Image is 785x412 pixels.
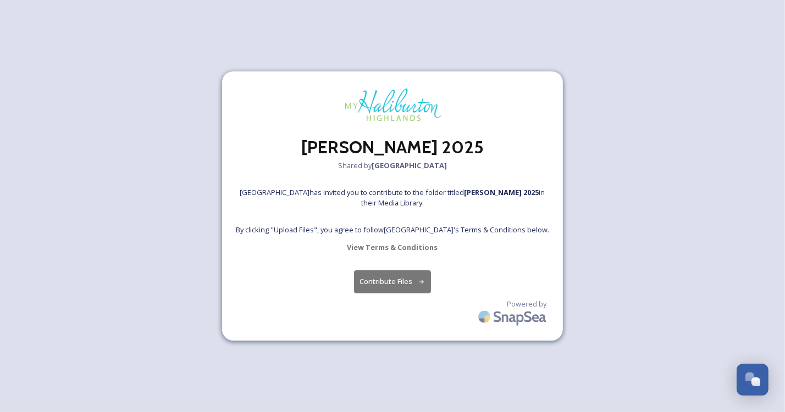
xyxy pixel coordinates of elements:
[338,160,447,171] span: Shared by
[372,160,447,170] strong: [GEOGRAPHIC_DATA]
[236,225,549,235] span: By clicking "Upload Files", you agree to follow [GEOGRAPHIC_DATA] 's Terms & Conditions below.
[233,187,552,208] span: [GEOGRAPHIC_DATA] has invited you to contribute to the folder titled in their Media Library.
[338,82,447,128] img: MYHH_Colour.png
[347,241,438,254] a: View Terms & Conditions
[475,304,552,330] img: SnapSea Logo
[354,270,432,293] button: Contribute Files
[233,134,552,160] h2: [PERSON_NAME] 2025
[507,299,546,309] span: Powered by
[347,242,438,252] strong: View Terms & Conditions
[737,364,769,396] button: Open Chat
[465,187,539,197] strong: [PERSON_NAME] 2025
